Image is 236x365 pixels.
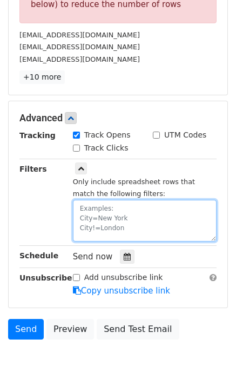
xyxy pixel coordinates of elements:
strong: Unsubscribe [19,273,72,282]
strong: Tracking [19,131,56,140]
label: Add unsubscribe link [84,272,163,283]
iframe: Chat Widget [182,313,236,365]
label: Track Clicks [84,142,129,154]
a: Send [8,319,44,340]
small: [EMAIL_ADDRESS][DOMAIN_NAME] [19,31,140,39]
a: Copy unsubscribe link [73,286,170,296]
span: Send now [73,252,113,262]
small: [EMAIL_ADDRESS][DOMAIN_NAME] [19,43,140,51]
small: Only include spreadsheet rows that match the following filters: [73,178,195,198]
strong: Schedule [19,251,58,260]
small: [EMAIL_ADDRESS][DOMAIN_NAME] [19,55,140,63]
strong: Filters [19,165,47,173]
a: Preview [46,319,94,340]
label: UTM Codes [164,129,206,141]
a: +10 more [19,70,65,84]
h5: Advanced [19,112,217,124]
a: Send Test Email [97,319,179,340]
label: Track Opens [84,129,131,141]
